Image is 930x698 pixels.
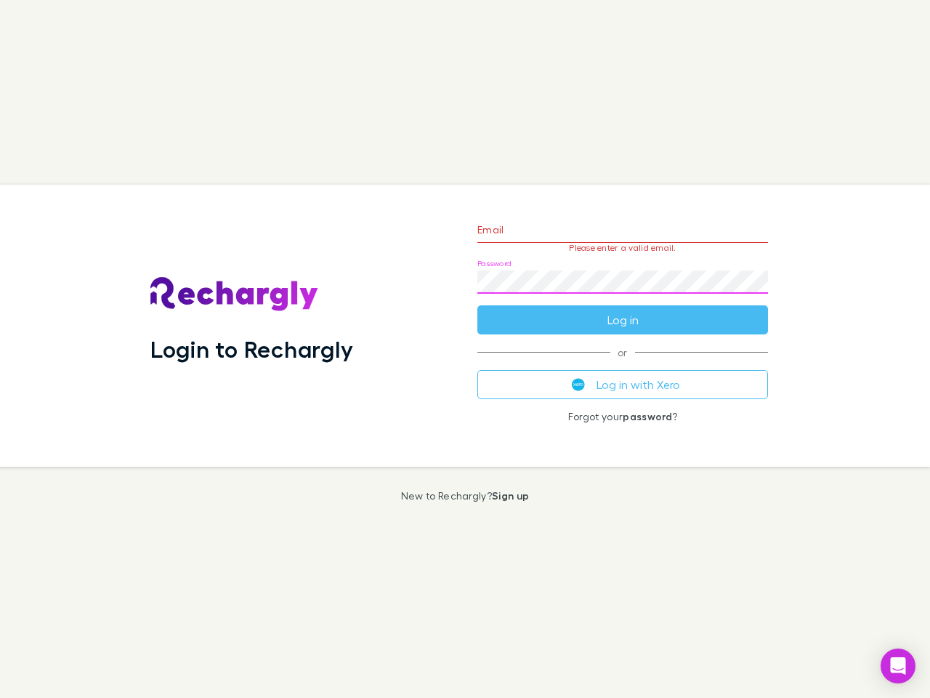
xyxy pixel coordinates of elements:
[401,490,530,502] p: New to Rechargly?
[477,243,768,253] p: Please enter a valid email.
[477,305,768,334] button: Log in
[150,335,353,363] h1: Login to Rechargly
[572,378,585,391] img: Xero's logo
[477,411,768,422] p: Forgot your ?
[477,258,511,269] label: Password
[477,352,768,353] span: or
[881,649,915,683] div: Open Intercom Messenger
[150,277,319,312] img: Rechargly's Logo
[623,410,672,422] a: password
[477,370,768,399] button: Log in with Xero
[492,489,529,502] a: Sign up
